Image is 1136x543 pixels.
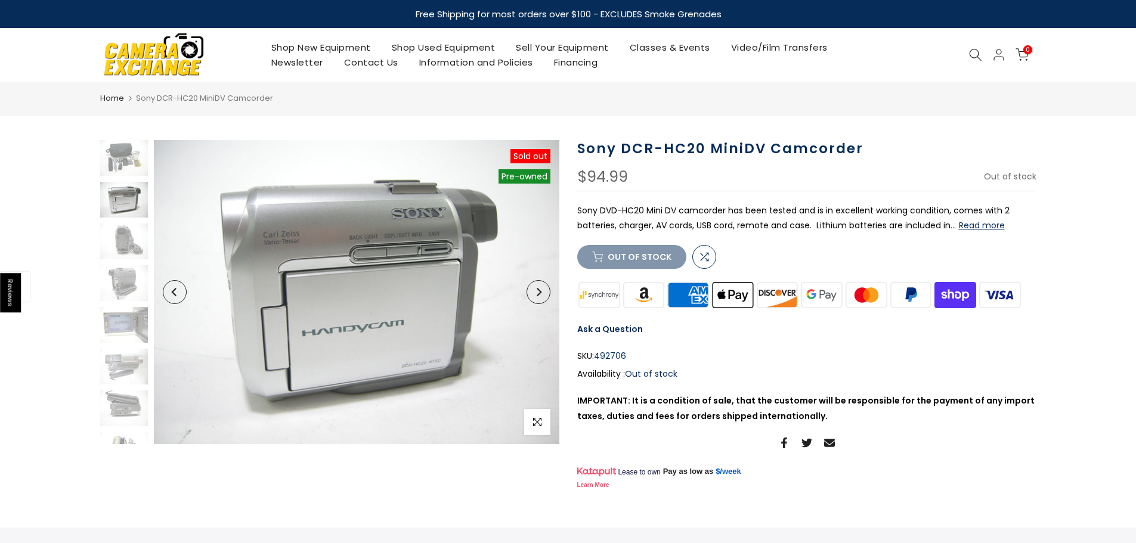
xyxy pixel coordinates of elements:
div: Availability : [577,367,1036,381]
img: visa [977,281,1022,310]
a: Newsletter [261,55,333,70]
a: Information and Policies [408,55,543,70]
strong: IMPORTANT: It is a condition of sale, that the customer will be responsible for the payment of an... [577,395,1035,421]
span: 0 [1023,45,1032,54]
a: Share on Twitter [801,436,812,450]
img: synchrony [577,281,622,310]
span: Out of stock [625,368,677,380]
span: Pay as low as [663,466,714,477]
a: Learn More [577,482,609,488]
a: Share on Facebook [779,436,790,450]
img: paypal [889,281,933,310]
button: Read more [959,220,1005,231]
img: Sony DCR-HC20 MiniDV Camcorder Video Equipment - Camcorders Sony 492706 [100,182,148,218]
a: Classes & Events [619,40,720,55]
span: 492706 [594,349,626,364]
img: american express [666,281,711,310]
a: Shop Used Equipment [381,40,506,55]
a: Home [100,92,124,104]
div: SKU: [577,349,1036,364]
img: Sony DCR-HC20 MiniDV Camcorder Video Equipment - Camcorders Sony 492706 [100,224,148,259]
a: Video/Film Transfers [720,40,838,55]
img: Sony DCR-HC20 MiniDV Camcorder Video Equipment - Camcorders Sony 492706 [100,140,148,176]
img: Sony DCR-HC20 MiniDV Camcorder Video Equipment - Camcorders Sony 492706 [100,349,148,384]
img: Sony DCR-HC20 MiniDV Camcorder Video Equipment - Camcorders Sony 492706 [100,390,148,426]
img: google pay [800,281,844,310]
p: Sony DVD-HC20 Mini DV camcorder has been tested and is in excellent working condition, comes with... [577,203,1036,233]
img: Sony DCR-HC20 MiniDV Camcorder Video Equipment - Camcorders Sony 492706 [100,432,148,468]
img: Sony DCR-HC20 MiniDV Camcorder Video Equipment - Camcorders Sony 492706 [100,307,148,343]
button: Previous [163,280,187,304]
span: Out of stock [984,170,1036,182]
div: $94.99 [577,169,628,185]
img: shopify pay [933,281,978,310]
a: Share on Email [824,436,835,450]
strong: Free Shipping for most orders over $100 - EXCLUDES Smoke Grenades [415,8,721,20]
h1: Sony DCR-HC20 MiniDV Camcorder [577,140,1036,157]
img: discover [755,281,800,310]
img: Sony DCR-HC20 MiniDV Camcorder Video Equipment - Camcorders Sony 492706 [154,140,559,444]
span: Lease to own [618,467,660,477]
a: Contact Us [333,55,408,70]
a: $/week [716,466,741,477]
img: amazon payments [621,281,666,310]
a: Shop New Equipment [261,40,381,55]
button: Next [527,280,550,304]
a: Financing [543,55,608,70]
img: Sony DCR-HC20 MiniDV Camcorder Video Equipment - Camcorders Sony 492706 [100,265,148,301]
a: 0 [1016,48,1029,61]
a: Ask a Question [577,323,643,335]
img: master [844,281,889,310]
img: apple pay [710,281,755,310]
a: Sell Your Equipment [506,40,620,55]
span: Sony DCR-HC20 MiniDV Camcorder [136,92,273,104]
